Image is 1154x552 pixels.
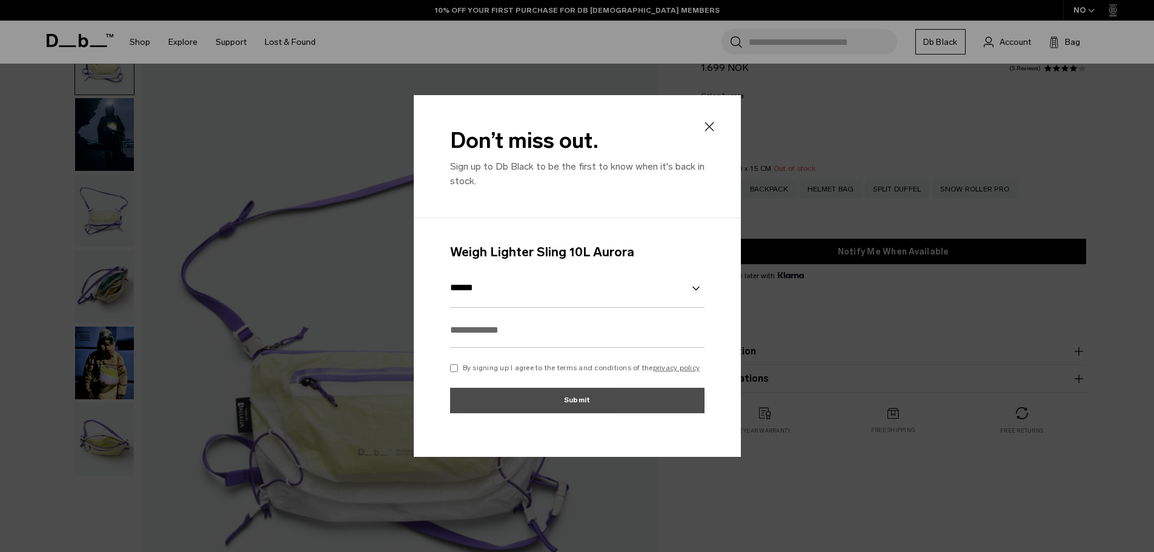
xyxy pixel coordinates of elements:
p: Sign up to Db Black to be the first to know when it's back in stock. [450,159,705,188]
h2: Don’t miss out. [450,124,705,157]
h4: Weigh Lighter Sling 10L Aurora [450,242,705,262]
a: privacy policy [653,364,700,372]
p: By signing up I agree to the terms and conditions of the [463,362,700,373]
button: Submit [450,388,705,413]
